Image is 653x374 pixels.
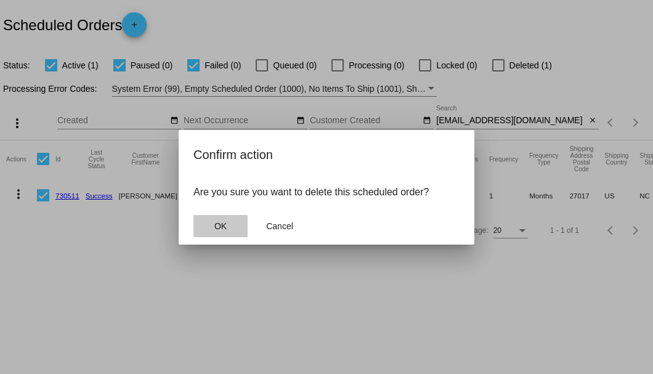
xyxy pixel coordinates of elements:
[266,221,293,231] span: Cancel
[253,215,307,237] button: Close dialog
[193,187,460,198] p: Are you sure you want to delete this scheduled order?
[193,145,460,165] h2: Confirm action
[193,215,248,237] button: Close dialog
[214,221,227,231] span: OK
